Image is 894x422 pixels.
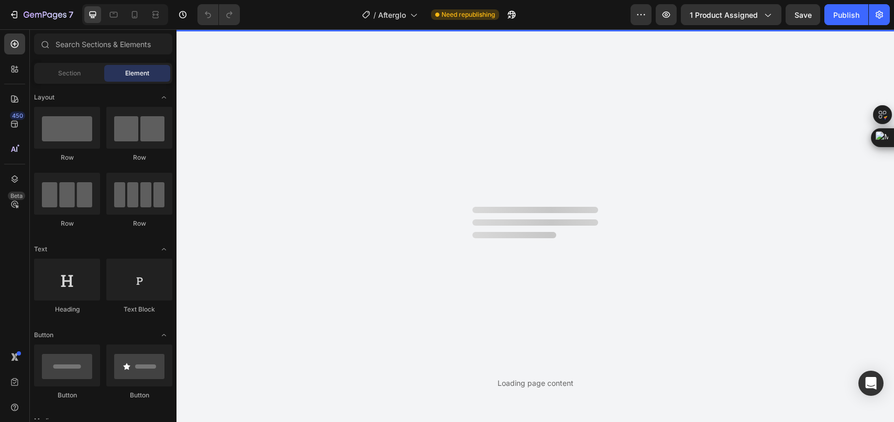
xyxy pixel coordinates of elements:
span: Toggle open [156,327,172,343]
span: Section [58,69,81,78]
span: / [373,9,376,20]
span: Toggle open [156,89,172,106]
input: Search Sections & Elements [34,34,172,54]
div: Text Block [106,305,172,314]
div: 450 [10,112,25,120]
div: Loading page content [498,377,573,388]
span: Toggle open [156,241,172,258]
span: Save [794,10,812,19]
span: Afterglo [378,9,406,20]
div: Row [106,153,172,162]
div: Row [106,219,172,228]
div: Row [34,153,100,162]
span: Button [34,330,53,340]
span: 1 product assigned [690,9,758,20]
button: Publish [824,4,868,25]
button: 1 product assigned [681,4,781,25]
div: Row [34,219,100,228]
span: Layout [34,93,54,102]
div: Button [34,391,100,400]
div: Button [106,391,172,400]
div: Open Intercom Messenger [858,371,884,396]
button: Save [786,4,820,25]
div: Beta [8,192,25,200]
button: 7 [4,4,78,25]
div: Publish [833,9,859,20]
span: Text [34,245,47,254]
span: Need republishing [442,10,495,19]
div: Heading [34,305,100,314]
p: 7 [69,8,73,21]
div: Undo/Redo [197,4,240,25]
span: Element [125,69,149,78]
